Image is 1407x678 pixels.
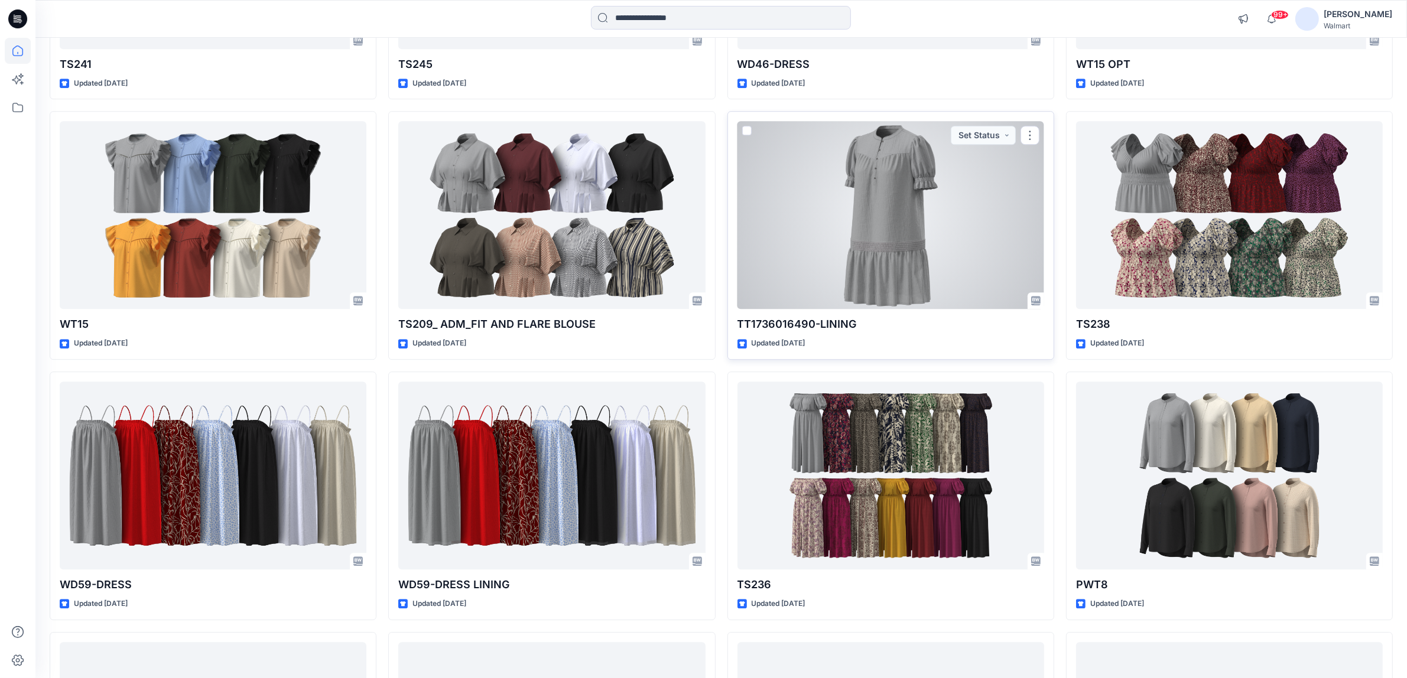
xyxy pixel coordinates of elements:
[752,598,805,610] p: Updated [DATE]
[1076,316,1383,333] p: TS238
[1076,56,1383,73] p: WT15 OPT
[1271,10,1289,19] span: 99+
[60,121,366,309] a: WT15
[737,576,1044,593] p: TS236
[398,56,705,73] p: TS245
[74,77,128,90] p: Updated [DATE]
[60,576,366,593] p: WD59-DRESS
[398,316,705,333] p: TS209_ ADM_FIT AND FLARE BLOUSE
[1076,576,1383,593] p: PWT8
[60,56,366,73] p: TS241
[60,316,366,333] p: WT15
[412,77,466,90] p: Updated [DATE]
[412,598,466,610] p: Updated [DATE]
[737,382,1044,569] a: TS236
[1076,121,1383,309] a: TS238
[60,382,366,569] a: WD59-DRESS
[752,77,805,90] p: Updated [DATE]
[398,382,705,569] a: WD59-DRESS LINING
[74,598,128,610] p: Updated [DATE]
[398,576,705,593] p: WD59-DRESS LINING
[1090,77,1144,90] p: Updated [DATE]
[1090,337,1144,350] p: Updated [DATE]
[1324,7,1392,21] div: [PERSON_NAME]
[1076,382,1383,569] a: PWT8
[737,121,1044,309] a: TT1736016490-LINING
[1295,7,1319,31] img: avatar
[737,316,1044,333] p: TT1736016490-LINING
[412,337,466,350] p: Updated [DATE]
[398,121,705,309] a: TS209_ ADM_FIT AND FLARE BLOUSE
[1090,598,1144,610] p: Updated [DATE]
[1324,21,1392,30] div: Walmart
[74,337,128,350] p: Updated [DATE]
[752,337,805,350] p: Updated [DATE]
[737,56,1044,73] p: WD46-DRESS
